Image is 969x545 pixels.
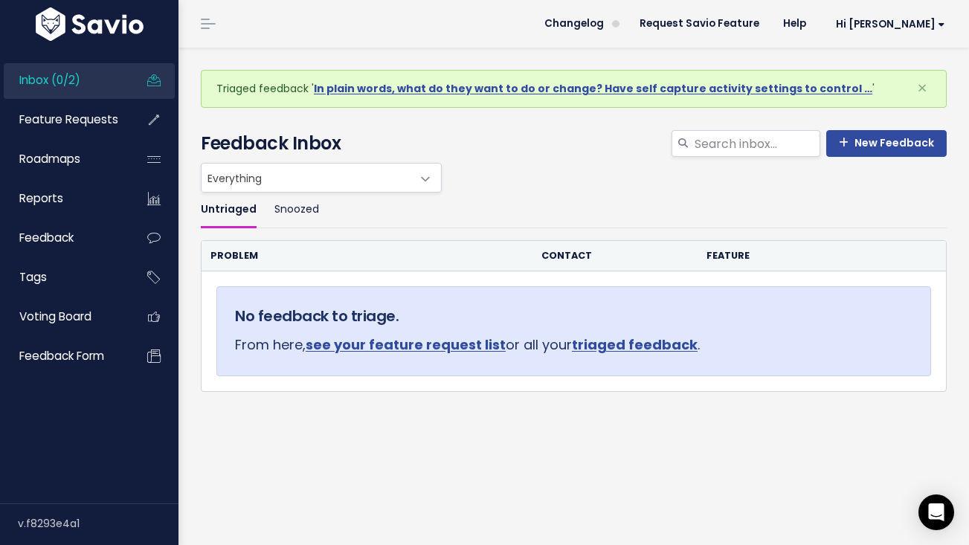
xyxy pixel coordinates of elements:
button: Close [902,71,942,106]
span: Feedback [19,230,74,245]
a: Untriaged [201,193,257,228]
a: Roadmaps [4,142,123,176]
span: Inbox (0/2) [19,72,80,88]
span: Hi [PERSON_NAME] [836,19,945,30]
th: Contact [532,241,698,271]
a: Inbox (0/2) [4,63,123,97]
p: From here, or all your . [235,333,912,357]
a: Help [771,13,818,35]
span: Feature Requests [19,112,118,127]
a: Feedback [4,221,123,255]
span: Roadmaps [19,151,80,167]
div: Triaged feedback ' ' [201,70,947,108]
a: Feedback form [4,339,123,373]
th: Problem [202,241,532,271]
a: Snoozed [274,193,319,228]
a: New Feedback [826,130,947,157]
span: Changelog [544,19,604,29]
a: Tags [4,260,123,294]
h4: Feedback Inbox [201,130,947,157]
span: Everything [201,163,442,193]
ul: Filter feature requests [201,193,947,228]
input: Search inbox... [693,130,820,157]
span: Voting Board [19,309,91,324]
a: Request Savio Feature [628,13,771,35]
a: see your feature request list [306,335,506,354]
h5: No feedback to triage. [235,305,912,327]
img: logo-white.9d6f32f41409.svg [32,7,147,41]
div: Open Intercom Messenger [918,494,954,530]
div: v.f8293e4a1 [18,504,178,543]
a: triaged feedback [572,335,698,354]
span: Everything [202,164,411,192]
th: Feature [698,241,904,271]
a: In plain words, what do they want to do or change? Have self capture activity settings to control … [314,81,872,96]
span: Feedback form [19,348,104,364]
span: Tags [19,269,47,285]
a: Feature Requests [4,103,123,137]
span: × [917,76,927,100]
a: Reports [4,181,123,216]
a: Voting Board [4,300,123,334]
span: Reports [19,190,63,206]
a: Hi [PERSON_NAME] [818,13,957,36]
